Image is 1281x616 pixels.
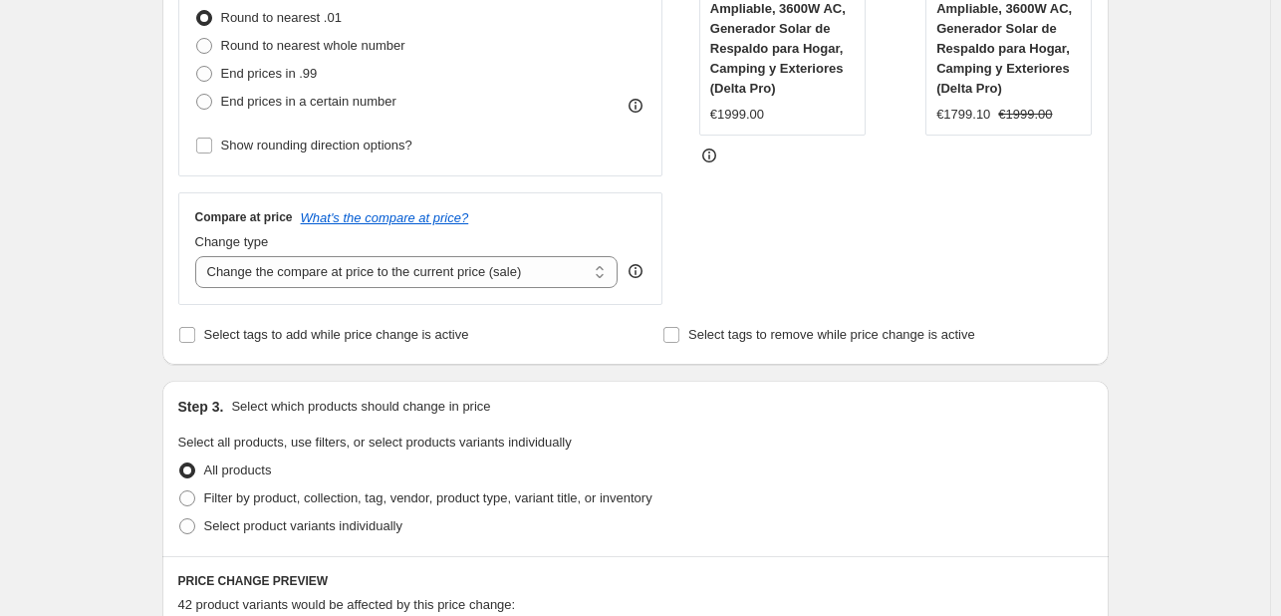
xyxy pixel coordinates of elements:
div: help [626,261,645,281]
div: €1999.00 [710,105,764,125]
span: 42 product variants would be affected by this price change: [178,597,516,612]
h3: Compare at price [195,209,293,225]
span: Select tags to remove while price change is active [688,327,975,342]
span: Change type [195,234,269,249]
span: Filter by product, collection, tag, vendor, product type, variant title, or inventory [204,490,652,505]
span: Select product variants individually [204,518,402,533]
span: Select all products, use filters, or select products variants individually [178,435,572,450]
span: Show rounding direction options? [221,138,412,153]
span: Select tags to add while price change is active [204,327,469,342]
span: Round to nearest .01 [221,10,342,25]
div: €1799.10 [936,105,990,125]
span: Round to nearest whole number [221,38,405,53]
span: End prices in a certain number [221,94,396,109]
h2: Step 3. [178,397,224,417]
strike: €1999.00 [998,105,1052,125]
p: Select which products should change in price [231,397,490,417]
span: End prices in .99 [221,66,318,81]
h6: PRICE CHANGE PREVIEW [178,573,1093,589]
button: What's the compare at price? [301,210,469,225]
span: All products [204,462,272,477]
